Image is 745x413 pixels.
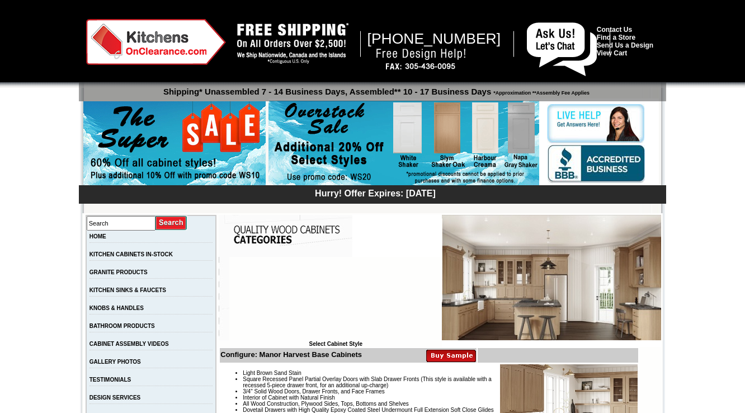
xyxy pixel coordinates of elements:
[89,323,155,329] a: BATHROOM PRODUCTS
[243,401,408,407] span: All Wood Construction, Plywood Sides, Tops, Bottoms and Shelves
[597,34,635,41] a: Find a Store
[89,395,141,401] a: DESIGN SERVICES
[84,82,666,96] p: Shipping* Unassembled 7 - 14 Business Days, Assembled** 10 - 17 Business Days
[229,257,442,341] iframe: Browser incompatible
[243,407,494,413] span: Dovetail Drawers with High Quality Epoxy Coated Steel Undermount Full Extension Soft Close Glides
[367,30,501,47] span: [PHONE_NUMBER]
[309,341,362,347] b: Select Cabinet Style
[89,233,106,240] a: HOME
[89,287,166,293] a: KITCHEN SINKS & FAUCETS
[442,215,661,340] img: Manor Harvest
[89,269,148,275] a: GRANITE PRODUCTS
[243,388,384,395] span: 3/4" Solid Wood Doors, Drawer Fronts, and Face Frames
[220,350,362,359] b: Configure: Manor Harvest Base Cabinets
[597,26,632,34] a: Contact Us
[491,87,590,96] span: *Approximation **Assembly Fee Applies
[155,215,187,231] input: Submit
[89,251,173,257] a: KITCHEN CABINETS IN-STOCK
[243,376,492,388] span: Square Recessed Panel Partial Overlay Doors with Slab Drawer Fronts (This style is available with...
[89,305,144,311] a: KNOBS & HANDLES
[86,19,226,65] img: Kitchens on Clearance Logo
[243,370,301,376] span: Light Brown Sand Stain
[243,395,335,401] span: Interior of Cabinet with Natural Finish
[84,187,666,199] div: Hurry! Offer Expires: [DATE]
[597,49,627,57] a: View Cart
[89,377,131,383] a: TESTIMONIALS
[89,341,169,347] a: CABINET ASSEMBLY VIDEOS
[597,41,653,49] a: Send Us a Design
[89,359,141,365] a: GALLERY PHOTOS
